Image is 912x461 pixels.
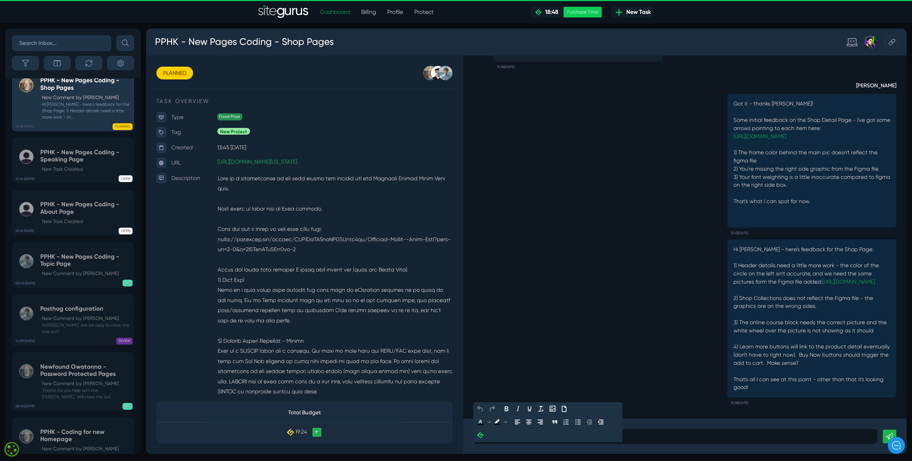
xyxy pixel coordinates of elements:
img: Sitegurus Logo [258,5,309,19]
h2: Recent conversations [12,81,115,87]
h5: Newfound Owatonna - Password Protected Pages [40,363,130,378]
span: 19:24 [157,421,170,428]
button: Clear formatting [410,394,422,406]
button: Undo [346,394,358,406]
th: Total Budget [62,394,272,414]
span: [DATE] [11,125,27,131]
span: OPEN [119,175,133,182]
button: Insert Credit Icon [346,422,358,434]
a: Profile [382,5,409,19]
button: Decrease indent [461,408,473,420]
div: Really everything should be part of granular user roles so you have total control over what someo... [11,111,131,121]
p: TASK OVERVIEW [11,72,323,81]
div: Cookie consent button [4,441,20,457]
h5: PPHK - New Pages Coding - Topic Page [40,253,130,268]
a: 08:45 [DATE] PPHK - New Pages Coding - Topic PageNew Comment by [PERSON_NAME] QC [12,242,134,288]
p: New Task Created [42,218,130,225]
button: Numbered list [436,408,449,420]
button: Underline [398,394,410,406]
a: 18:48 Purchase Time [531,7,602,17]
div: Standard [730,7,749,21]
div: Text color Black [346,408,364,420]
button: Bold [373,394,385,406]
p: Got it - thanks [PERSON_NAME]! Some initial feedback on the Shop Detail Page - I've got some arro... [618,75,783,203]
img: US [11,96,25,110]
span: Fixed Price [75,89,101,97]
small: Hi [PERSON_NAME] - here's feedback for the Shop Page: 1) Header details need a little more work -... [40,101,130,121]
h2: How can we help? [11,56,132,68]
button: Insert/edit image [422,394,434,406]
a: [URL][DOMAIN_NAME] [711,263,767,270]
small: Thanks for you help with this [PERSON_NAME]. Will close this out. [40,387,130,400]
p: Created [27,120,75,131]
a: 14:09 [DATE] Posthog configurationNew Comment by [PERSON_NAME] Hi [PERSON_NAME], are we okay to c... [12,295,134,346]
p: Type [27,88,75,99]
input: Search Inbox... [12,35,111,51]
button: Align center [397,408,409,420]
span: 18:48 [542,9,558,15]
p: Tag [27,104,75,115]
p: URL [27,136,75,147]
p: New Comment by [PERSON_NAME] [42,94,130,101]
h5: PPHK - New Pages Coding - About Page [40,201,130,215]
b: 20:18 [DATE] [15,404,35,409]
a: PLANNED [11,40,49,54]
a: 12:22 [DATE] PPHK - New Pages Coding - About PageNew Task Created OPEN [12,190,134,236]
p: Hi [PERSON_NAME] - here's feedback for the Shop Page: 1) Header details need a little more work -... [618,228,783,382]
a: Protect [409,5,439,19]
iframe: gist-messenger-bubble-iframe [888,437,905,454]
span: Messages [96,247,117,253]
small: Hi [PERSON_NAME], are we okay to close this one out? [40,322,130,335]
b: 15:58 [DATE] [15,124,34,129]
a: + [175,420,185,430]
p: 13:45 [DATE] [75,120,323,131]
span: PLANNED [113,123,133,130]
p: New Comment by [PERSON_NAME] [42,315,130,322]
span: Home [30,247,42,253]
p: New Comment by [PERSON_NAME] [42,380,130,387]
div: [PERSON_NAME] • [11,121,131,126]
img: Company Logo [11,11,52,23]
button: Redo [358,394,370,406]
h3: PPHK - New Pages Coding - Shop Pages [9,5,198,24]
button: Italic [385,394,398,406]
small: 15:45[DATE] [615,210,634,221]
b: 12:24 [DATE] [15,176,35,181]
button: Bullet list [449,408,461,420]
h5: Posthog configuration [40,305,130,312]
a: New Task [612,7,654,17]
a: [URL][DOMAIN_NAME][US_STATE] [75,137,159,144]
div: Background color Black [364,408,382,420]
small: 15:58[DATE] [615,389,634,400]
span: QC [123,280,133,286]
button: Align left [385,408,397,420]
button: Blockquote [424,408,436,420]
p: New Task Created [42,166,130,173]
b: 08:45 [DATE] [15,281,35,286]
h5: PPHK - Coding for new Homepage [40,428,130,443]
p: Description [27,152,75,163]
b: 12:22 [DATE] [15,228,34,233]
div: Josh Carter [749,7,770,21]
b: 14:09 [DATE] [15,338,35,343]
h5: PPHK - New Pages Coding - Shop Pages [40,77,130,91]
span: QC [123,403,133,410]
span: New Project [75,104,109,112]
a: [URL][DOMAIN_NAME] [618,110,674,117]
a: 20:18 [DATE] Newfound Owatonna - Password Protected PagesNew Comment by [PERSON_NAME] Thanks for ... [12,352,134,411]
a: 12:24 [DATE] PPHK - New Pages Coding - Speaking PageNew Task Created OPEN [12,138,134,183]
span: See all [115,81,130,86]
span: New Task [623,8,651,16]
h1: Hello [PERSON_NAME]! [11,43,132,55]
span: OPEN [119,228,133,234]
div: Copy this Task URL [777,7,792,21]
h5: PPHK - New Pages Coding - Speaking Page [40,149,130,163]
div: USReally everything should be part of granular user roles so you have total control over what som... [5,90,137,458]
button: Increase indent [473,408,485,420]
a: SiteGurus [258,5,309,19]
span: REVIEW [116,338,133,345]
strong: [PERSON_NAME] [612,54,790,64]
button: Upload File [434,394,446,406]
a: 15:58 [DATE] PPHK - New Pages Coding - Shop PagesNew Comment by [PERSON_NAME] Hi [PERSON_NAME] - ... [12,66,134,131]
p: New Comment by [PERSON_NAME] [42,445,130,452]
